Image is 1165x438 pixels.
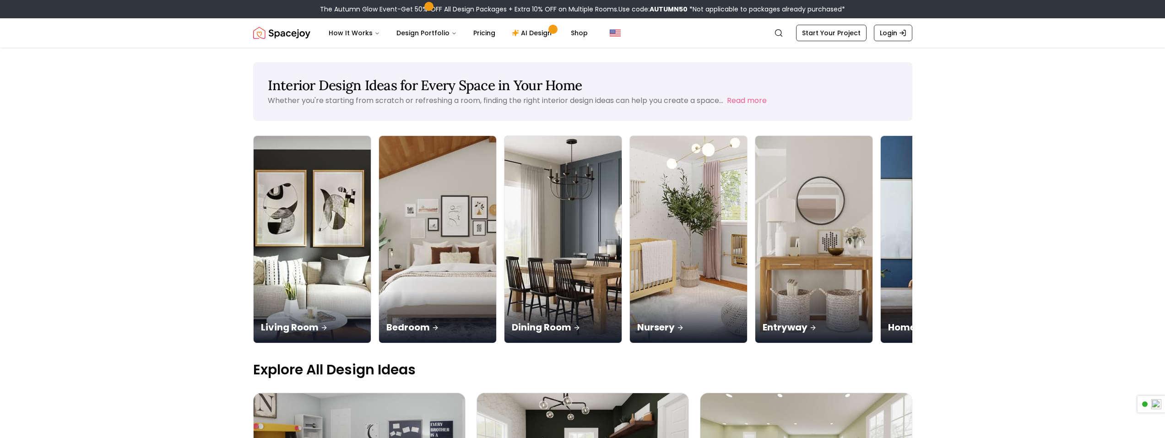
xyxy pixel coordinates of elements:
a: NurseryNursery [629,135,748,343]
p: Whether you're starting from scratch or refreshing a room, finding the right interior design idea... [268,95,723,106]
button: Design Portfolio [389,24,464,42]
p: Bedroom [386,321,489,334]
img: Entryway [755,136,872,343]
p: Living Room [261,321,363,334]
img: Spacejoy Logo [253,24,310,42]
h1: Interior Design Ideas for Every Space in Your Home [268,77,898,93]
a: Pricing [466,24,503,42]
img: United States [610,27,621,38]
b: AUTUMN50 [650,5,688,14]
span: Use code: [618,5,688,14]
a: Login [874,25,912,41]
p: Explore All Design Ideas [253,362,912,378]
a: Living RoomLiving Room [253,135,371,343]
nav: Global [253,18,912,48]
span: *Not applicable to packages already purchased* [688,5,845,14]
a: Dining RoomDining Room [504,135,622,343]
button: Read more [727,95,767,106]
img: Home Office [881,136,998,343]
p: Entryway [763,321,865,334]
a: EntrywayEntryway [755,135,873,343]
img: Living Room [254,136,371,343]
a: Home OfficeHome Office [880,135,998,343]
div: The Autumn Glow Event-Get 50% OFF All Design Packages + Extra 10% OFF on Multiple Rooms. [320,5,845,14]
p: Home Office [888,321,991,334]
a: BedroomBedroom [379,135,497,343]
a: Shop [564,24,595,42]
p: Nursery [637,321,740,334]
p: Dining Room [512,321,614,334]
img: Dining Room [504,136,622,343]
img: Bedroom [379,136,496,343]
nav: Main [321,24,595,42]
a: Spacejoy [253,24,310,42]
img: Nursery [630,136,747,343]
a: Start Your Project [796,25,867,41]
button: How It Works [321,24,387,42]
a: AI Design [504,24,562,42]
